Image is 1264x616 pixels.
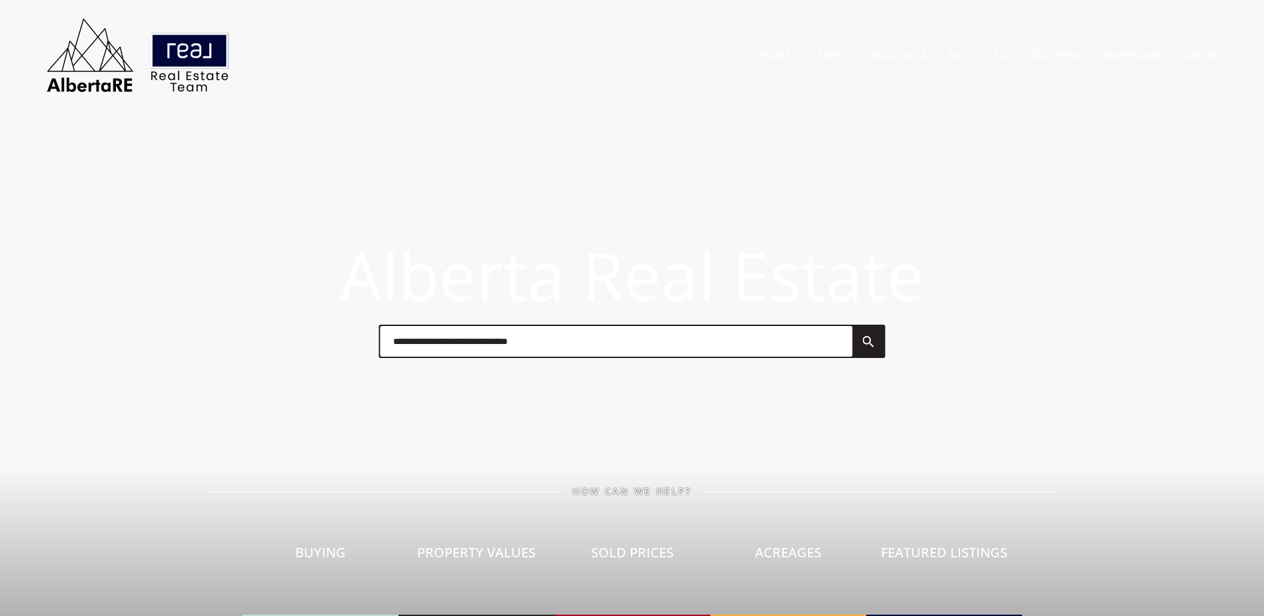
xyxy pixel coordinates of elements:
[417,543,536,561] span: Property Values
[1103,49,1161,61] a: Mortgage
[1030,49,1083,61] a: Our Team
[295,543,346,561] span: Buying
[761,49,792,61] a: Home
[710,497,866,616] a: Acreages
[812,49,851,61] a: Search
[987,49,1010,61] a: Sell
[1181,49,1216,61] a: Log In
[871,49,928,61] a: Sold Data
[591,543,674,561] span: Sold Prices
[38,13,238,97] img: AlbertaRE Real Estate Team | Real Broker
[881,543,1007,561] span: Featured Listings
[243,497,398,616] a: Buying
[866,497,1022,616] a: Featured Listings
[755,543,822,561] span: Acreages
[554,497,710,616] a: Sold Prices
[398,497,554,616] a: Property Values
[948,49,967,61] a: Buy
